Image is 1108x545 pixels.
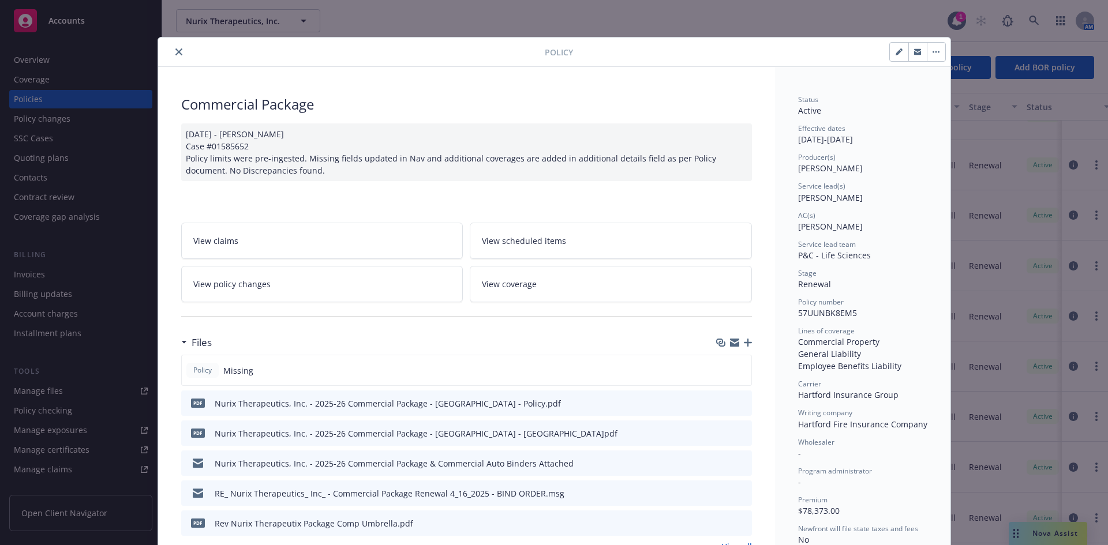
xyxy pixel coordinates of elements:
[191,365,214,375] span: Policy
[798,123,845,133] span: Effective dates
[798,466,872,476] span: Program administrator
[718,397,728,409] button: download file
[798,152,836,162] span: Producer(s)
[192,335,212,350] h3: Files
[798,505,840,516] span: $78,373.00
[215,397,561,409] div: Nurix Therapeutics, Inc. - 2025-26 Commercial Package - [GEOGRAPHIC_DATA] - Policy.pdf
[798,239,856,249] span: Service lead team
[191,399,205,407] span: pdf
[181,95,752,114] div: Commercial Package
[798,389,899,400] span: Hartford Insurance Group
[215,517,413,529] div: Rev Nurix Therapeutix Package Comp Umbrella.pdf
[798,326,855,336] span: Lines of coverage
[737,397,747,409] button: preview file
[798,336,927,348] div: Commercial Property
[798,360,927,372] div: Employee Benefits Liability
[798,181,845,191] span: Service lead(s)
[215,457,574,469] div: Nurix Therapeutics, Inc. - 2025-26 Commercial Package & Commercial Auto Binders Attached
[718,427,728,439] button: download file
[215,487,564,499] div: RE_ Nurix Therapeutics_ Inc_ - Commercial Package Renewal 4_16_2025 - BIND ORDER.msg
[737,457,747,469] button: preview file
[193,235,238,247] span: View claims
[798,348,927,360] div: General Liability
[798,192,863,203] span: [PERSON_NAME]
[181,223,463,259] a: View claims
[215,427,617,439] div: Nurix Therapeutics, Inc. - 2025-26 Commercial Package - [GEOGRAPHIC_DATA] - [GEOGRAPHIC_DATA]pdf
[191,518,205,527] span: pdf
[798,268,817,278] span: Stage
[191,429,205,437] span: pdf
[798,419,927,430] span: Hartford Fire Insurance Company
[798,534,809,545] span: No
[798,211,815,220] span: AC(s)
[718,487,728,499] button: download file
[798,379,821,389] span: Carrier
[181,123,752,181] div: [DATE] - [PERSON_NAME] Case #01585652 Policy limits were pre-ingested. Missing fields updated in ...
[718,517,728,529] button: download file
[181,266,463,302] a: View policy changes
[737,487,747,499] button: preview file
[798,524,918,533] span: Newfront will file state taxes and fees
[798,95,818,104] span: Status
[737,427,747,439] button: preview file
[737,517,747,529] button: preview file
[798,105,821,116] span: Active
[193,278,271,290] span: View policy changes
[798,163,863,174] span: [PERSON_NAME]
[798,307,857,318] span: 57UUNBK8EM5
[798,221,863,232] span: [PERSON_NAME]
[181,335,212,350] div: Files
[223,364,253,377] span: Missing
[798,279,831,290] span: Renewal
[798,448,801,458] span: -
[482,235,566,247] span: View scheduled items
[470,266,752,302] a: View coverage
[798,297,844,307] span: Policy number
[798,250,871,261] span: P&C - Life Sciences
[482,278,537,290] span: View coverage
[545,46,573,58] span: Policy
[798,476,801,487] span: -
[798,123,927,145] div: [DATE] - [DATE]
[798,437,834,447] span: Wholesaler
[470,223,752,259] a: View scheduled items
[798,408,852,418] span: Writing company
[798,495,828,505] span: Premium
[718,457,728,469] button: download file
[172,45,186,59] button: close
